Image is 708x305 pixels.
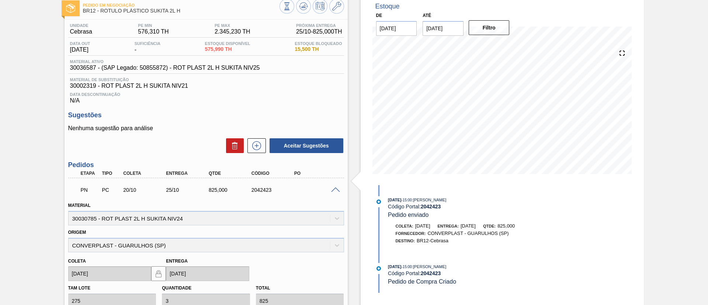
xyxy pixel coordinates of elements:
span: [DATE] [388,198,401,202]
span: 576,310 TH [138,28,169,35]
div: PO [292,171,340,176]
div: - [133,41,162,53]
span: Data out [70,41,90,46]
div: Código Portal: [388,204,563,209]
img: Ícone [66,4,75,13]
p: PN [81,187,99,193]
div: Código [250,171,298,176]
button: Aceitar Sugestões [270,138,343,153]
span: : [PERSON_NAME] [412,264,447,269]
span: Suficiência [135,41,160,46]
span: 2.345,230 TH [215,28,250,35]
span: [DATE] [70,46,90,53]
div: Qtde [207,171,255,176]
span: Data Descontinuação [70,92,342,97]
span: Próxima Entrega [296,23,342,28]
span: Pedido de Compra Criado [388,278,456,285]
img: atual [376,200,381,204]
h3: Sugestões [68,111,344,119]
span: Pedido em Negociação [83,3,280,7]
div: Nova sugestão [244,138,266,153]
div: Entrega [164,171,212,176]
span: BR12-Cebrasa [417,238,448,243]
div: 25/10/2025 [164,187,212,193]
span: - 15:00 [402,198,412,202]
div: Código Portal: [388,270,563,276]
label: Origem [68,230,86,235]
img: locked [154,269,163,278]
label: Material [68,203,91,208]
input: dd/mm/yyyy [166,266,249,281]
label: Até [423,13,431,18]
div: 2042423 [250,187,298,193]
label: De [376,13,382,18]
div: Etapa [79,171,101,176]
div: Coleta [121,171,169,176]
span: 30036587 - (SAP Legado: 50855872) - ROT PLAST 2L H SUKITA NIV25 [70,65,260,71]
p: Nenhuma sugestão para análise [68,125,344,132]
div: N/A [68,89,344,104]
span: [DATE] [388,264,401,269]
span: BR12 - RÓTULO PLÁSTICO SUKITA 2L H [83,8,280,14]
span: Fornecedor: [396,231,426,236]
span: 825,000 [497,223,515,229]
div: Pedido em Negociação [79,182,101,198]
span: Qtde: [483,224,496,228]
div: 20/10/2025 [121,187,169,193]
div: Tipo [100,171,122,176]
span: Entrega: [438,224,459,228]
img: atual [376,266,381,271]
div: Aceitar Sugestões [266,138,344,154]
div: Pedido de Compra [100,187,122,193]
strong: 2042423 [421,270,441,276]
span: 15,500 TH [295,46,342,52]
label: Entrega [166,259,188,264]
span: 30002319 - ROT PLAST 2L H SUKITA NIV21 [70,83,342,89]
span: [DATE] [461,223,476,229]
input: dd/mm/yyyy [423,21,464,36]
div: Estoque [375,3,400,10]
span: Coleta: [396,224,413,228]
span: Material de Substituição [70,77,342,82]
span: Estoque Disponível [205,41,250,46]
span: Pedido enviado [388,212,428,218]
button: locked [151,266,166,281]
span: Destino: [396,239,415,243]
span: - 15:00 [402,265,412,269]
span: PE MIN [138,23,169,28]
input: dd/mm/yyyy [68,266,152,281]
input: dd/mm/yyyy [376,21,417,36]
div: 825,000 [207,187,255,193]
h3: Pedidos [68,161,344,169]
div: Excluir Sugestões [222,138,244,153]
span: PE MAX [215,23,250,28]
span: [DATE] [415,223,430,229]
span: 25/10 - 825,000 TH [296,28,342,35]
label: Total [256,285,270,291]
span: Estoque Bloqueado [295,41,342,46]
span: Unidade [70,23,92,28]
span: 575,990 TH [205,46,250,52]
span: : [PERSON_NAME] [412,198,447,202]
strong: 2042423 [421,204,441,209]
span: Cebrasa [70,28,92,35]
span: Material ativo [70,59,260,64]
button: Filtro [469,20,510,35]
span: CONVERPLAST - GUARULHOS (SP) [427,231,509,236]
label: Coleta [68,259,86,264]
label: Quantidade [162,285,191,291]
label: Tam lote [68,285,90,291]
